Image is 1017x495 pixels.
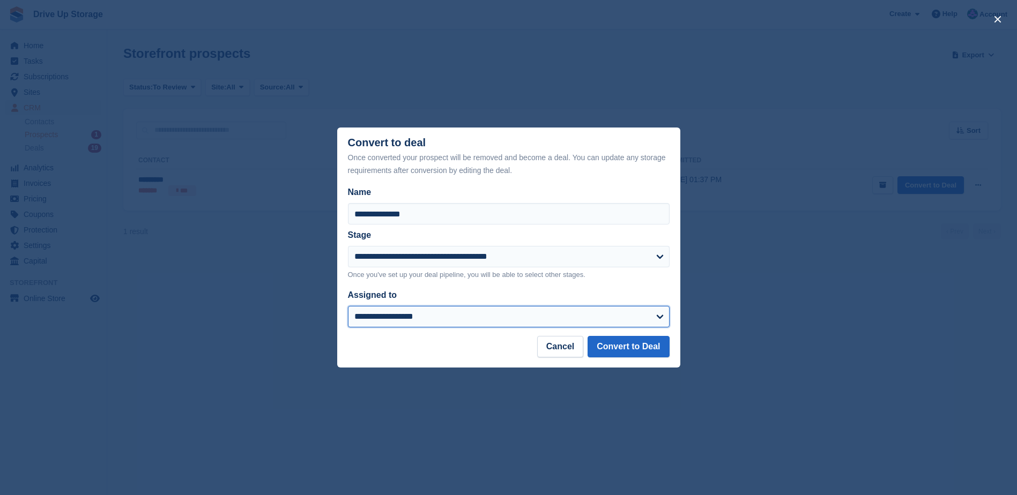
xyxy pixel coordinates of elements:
div: Convert to deal [348,137,670,177]
button: Convert to Deal [588,336,669,357]
label: Name [348,186,670,199]
button: Cancel [537,336,583,357]
label: Stage [348,230,372,239]
button: close [989,11,1006,28]
label: Assigned to [348,290,397,299]
div: Once converted your prospect will be removed and become a deal. You can update any storage requir... [348,151,670,177]
p: Once you've set up your deal pipeline, you will be able to select other stages. [348,269,670,280]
